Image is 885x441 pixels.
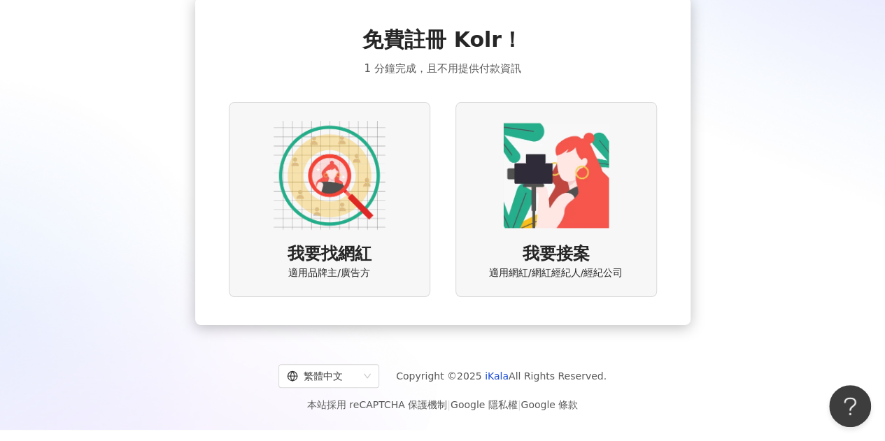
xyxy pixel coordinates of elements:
[307,396,578,413] span: 本站採用 reCAPTCHA 保護機制
[451,399,518,410] a: Google 隱私權
[274,120,385,231] img: AD identity option
[523,243,590,266] span: 我要接案
[829,385,871,427] iframe: Help Scout Beacon - Open
[396,368,607,384] span: Copyright © 2025 All Rights Reserved.
[489,266,623,280] span: 適用網紅/網紅經紀人/經紀公司
[485,370,509,382] a: iKala
[521,399,578,410] a: Google 條款
[288,266,370,280] span: 適用品牌主/廣告方
[364,60,521,77] span: 1 分鐘完成，且不用提供付款資訊
[500,120,612,231] img: KOL identity option
[287,365,358,387] div: 繁體中文
[518,399,521,410] span: |
[447,399,451,410] span: |
[288,243,371,266] span: 我要找網紅
[362,25,523,55] span: 免費註冊 Kolr！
